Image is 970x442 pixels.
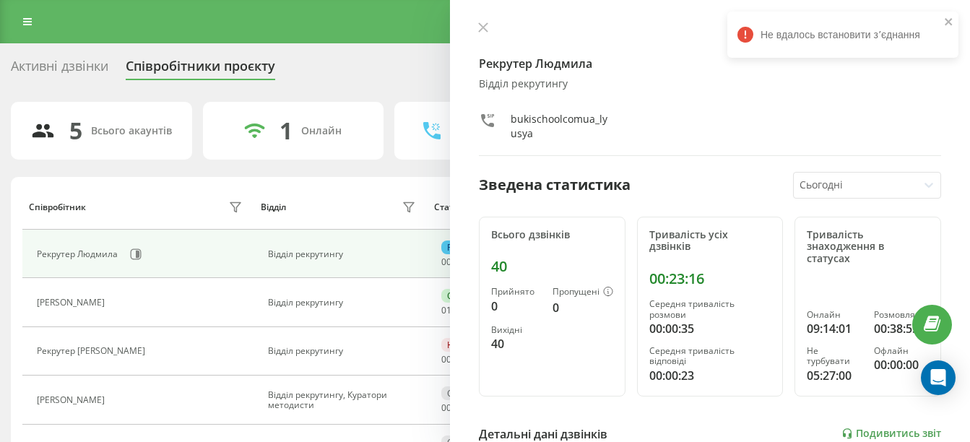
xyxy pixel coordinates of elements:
div: Середня тривалість розмови [649,299,771,320]
div: 09:14:01 [807,320,862,337]
div: Офлайн [441,386,488,400]
div: Не вдалось встановити зʼєднання [727,12,958,58]
div: Зведена статистика [479,174,631,196]
div: Рекрутер [PERSON_NAME] [37,346,149,356]
div: : : [441,305,476,316]
div: Відділ рекрутингу [268,346,419,356]
div: 0 [553,299,613,316]
div: Відділ рекрутингу, Куратори методисти [268,390,419,411]
div: Вихідні [491,325,541,335]
div: Активні дзвінки [11,58,108,81]
div: Співробітники проєкту [126,58,275,81]
div: 00:00:00 [874,356,929,373]
div: Співробітник [29,202,86,212]
div: Пропущені [553,287,613,298]
div: 40 [491,258,613,275]
div: 00:38:55 [874,320,929,337]
div: Онлайн [301,125,342,137]
div: 0 [491,298,541,315]
span: 00 [441,353,451,365]
div: Онлайн [441,289,487,303]
div: Відділ рекрутингу [268,298,419,308]
span: 00 [441,402,451,414]
div: Середня тривалість відповіді [649,346,771,367]
div: : : [441,355,476,365]
div: 1 [280,117,293,144]
div: Відділ [261,202,286,212]
div: Розмовляє [441,240,498,254]
div: Рекрутер Людмила [37,249,121,259]
div: 00:00:35 [649,320,771,337]
div: Статус [434,202,462,212]
div: : : [441,403,476,413]
div: Тривалість усіх дзвінків [649,229,771,253]
div: Онлайн [807,310,862,320]
div: 5 [69,117,82,144]
div: Не турбувати [441,338,510,352]
h4: Рекрутер Людмила [479,55,941,72]
div: Open Intercom Messenger [921,360,956,395]
a: Подивитись звіт [841,428,941,440]
div: Відділ рекрутингу [479,78,941,90]
div: : : [441,257,476,267]
div: 00:00:23 [649,367,771,384]
div: bukischoolcomua_lyusya [511,112,614,141]
div: 00:23:16 [649,270,771,287]
button: close [944,16,954,30]
div: Розмовляє [874,310,929,320]
div: Всього акаунтів [91,125,172,137]
div: Відділ рекрутингу [268,249,419,259]
div: Тривалість знаходження в статусах [807,229,929,265]
div: Всього дзвінків [491,229,613,241]
div: Офлайн [874,346,929,356]
span: 00 [441,256,451,268]
div: Не турбувати [807,346,862,367]
div: [PERSON_NAME] [37,395,108,405]
div: Прийнято [491,287,541,297]
div: 05:27:00 [807,367,862,384]
div: 40 [491,335,541,352]
span: 01 [441,304,451,316]
div: [PERSON_NAME] [37,298,108,308]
